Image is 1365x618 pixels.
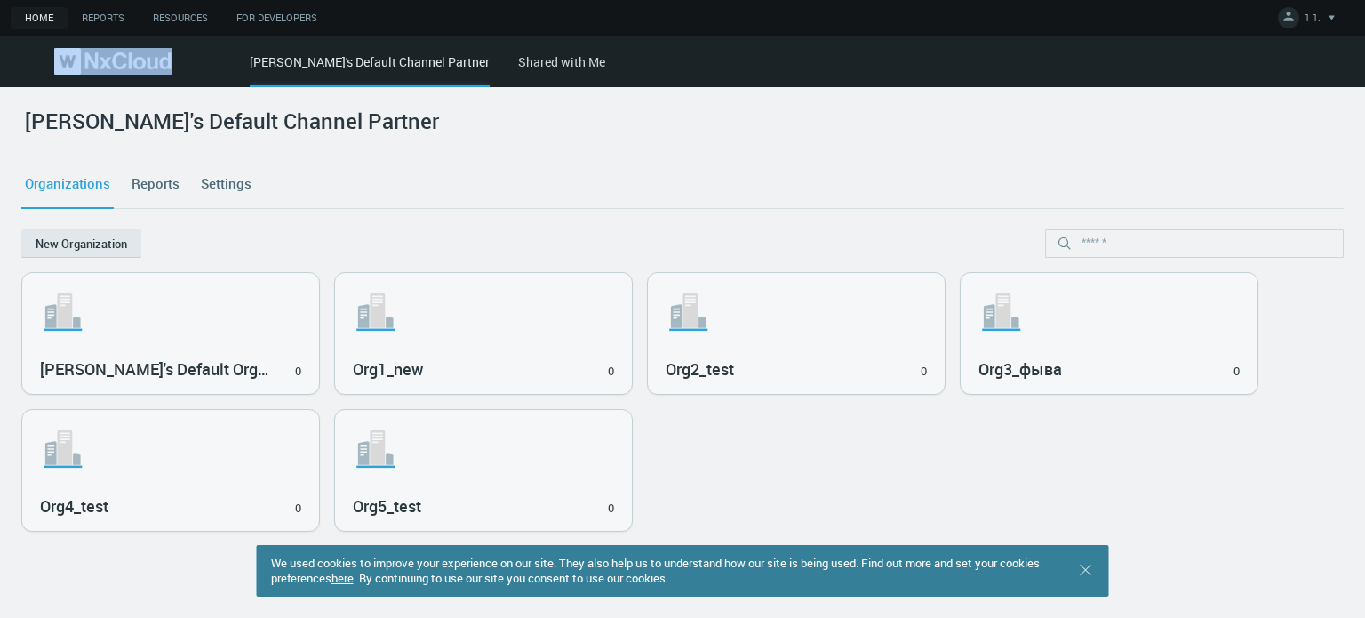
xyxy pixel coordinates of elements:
div: 0 [295,363,301,381]
a: Reports [68,7,139,29]
span: We used cookies to improve your experience on our site. They also help us to understand how our s... [271,555,1040,586]
a: Organizations [21,160,114,208]
a: Resources [139,7,222,29]
h3: Org5_test [353,497,588,517]
h3: Org3_фыва [978,360,1214,380]
div: 0 [295,500,301,518]
button: New Organization [21,229,141,258]
h3: Org1_new [353,360,588,380]
div: 0 [608,363,614,381]
a: here [331,570,354,586]
a: Home [11,7,68,29]
h2: [PERSON_NAME]'s Default Channel Partner [25,108,439,134]
h3: [PERSON_NAME]'s Default Organization [40,360,275,380]
div: 0 [608,500,614,518]
span: . By continuing to use our site you consent to use our cookies. [354,570,668,586]
a: Settings [197,160,255,208]
div: [PERSON_NAME]'s Default Channel Partner [250,52,490,87]
h3: Org4_test [40,497,275,517]
img: Nx Cloud logo [54,48,172,75]
a: Reports [128,160,183,208]
h3: Org2_test [666,360,901,380]
span: 1 1. [1305,11,1321,31]
a: Shared with Me [518,53,605,70]
div: 0 [1233,363,1240,381]
a: For Developers [222,7,331,29]
div: 0 [921,363,927,381]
